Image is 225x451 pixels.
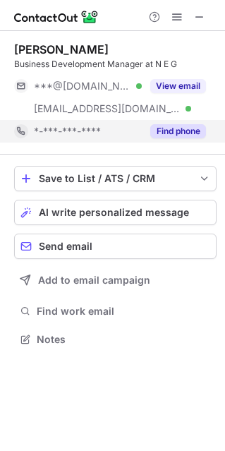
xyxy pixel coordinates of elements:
span: AI write personalized message [39,207,189,218]
div: Save to List / ATS / CRM [39,173,192,184]
button: Send email [14,234,217,259]
button: Notes [14,330,217,349]
div: [PERSON_NAME] [14,42,109,56]
div: Business Development Manager at N E G [14,58,217,71]
button: Reveal Button [150,79,206,93]
button: AI write personalized message [14,200,217,225]
button: save-profile-one-click [14,166,217,191]
span: Find work email [37,305,211,318]
img: ContactOut v5.3.10 [14,8,99,25]
button: Reveal Button [150,124,206,138]
span: [EMAIL_ADDRESS][DOMAIN_NAME] [34,102,181,115]
span: Add to email campaign [38,275,150,286]
button: Add to email campaign [14,267,217,293]
span: ***@[DOMAIN_NAME] [34,80,131,92]
span: Notes [37,333,211,346]
button: Find work email [14,301,217,321]
span: Send email [39,241,92,252]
